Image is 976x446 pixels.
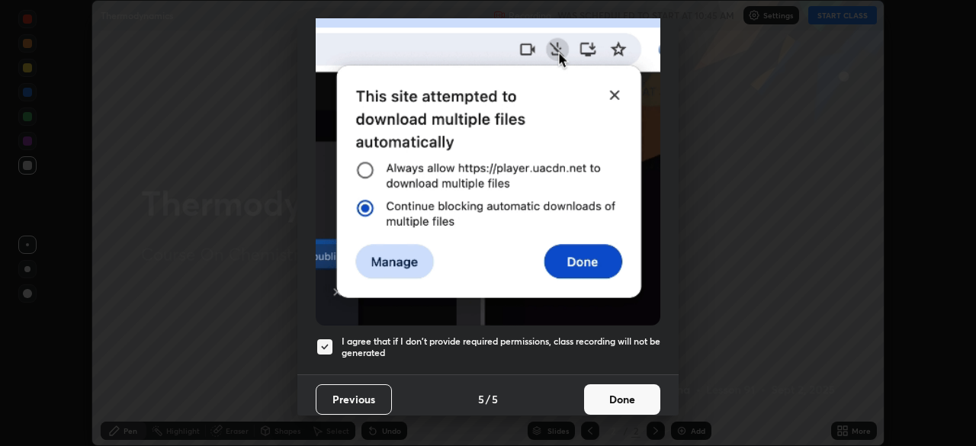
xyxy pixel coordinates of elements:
h4: 5 [492,391,498,407]
h5: I agree that if I don't provide required permissions, class recording will not be generated [342,335,660,359]
h4: / [486,391,490,407]
button: Done [584,384,660,415]
h4: 5 [478,391,484,407]
button: Previous [316,384,392,415]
